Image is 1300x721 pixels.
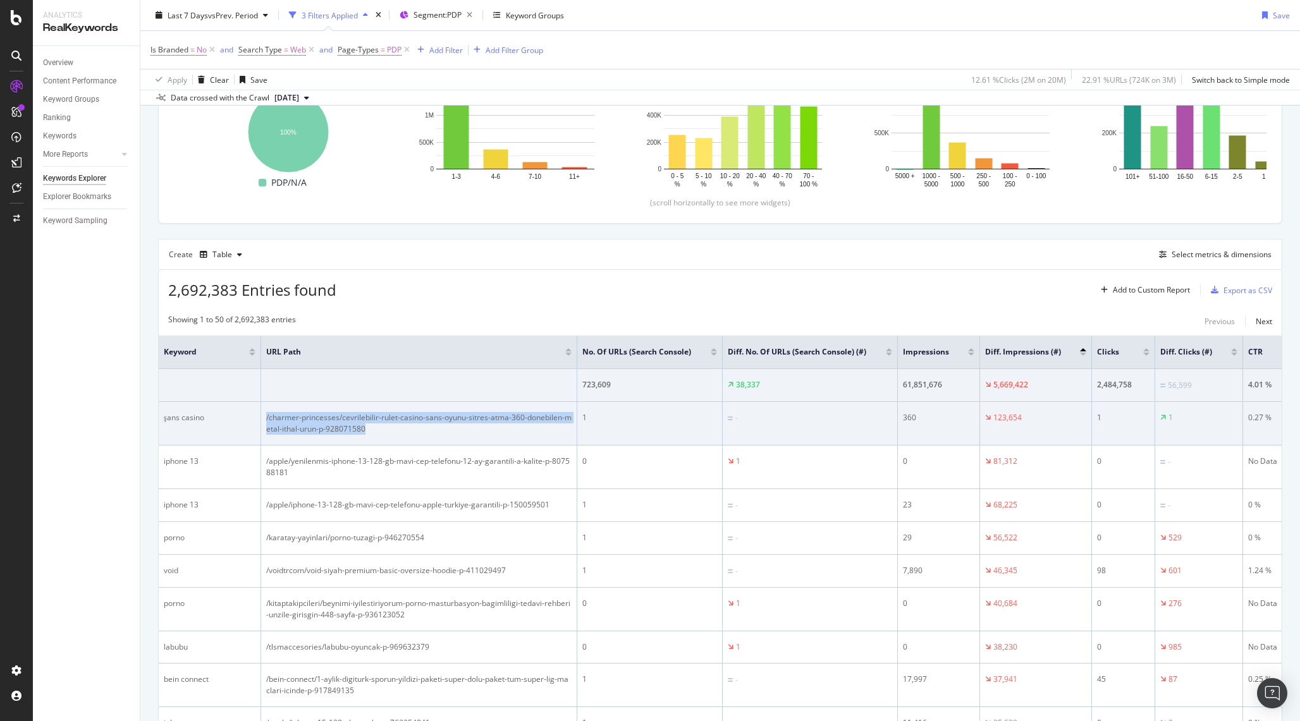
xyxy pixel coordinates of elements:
[1097,674,1150,685] div: 45
[728,536,733,540] img: Equal
[903,641,974,653] div: 0
[1154,247,1272,262] button: Select metrics & dimensions
[43,10,130,21] div: Analytics
[735,500,738,511] div: -
[735,674,738,686] div: -
[803,173,814,179] text: 70 -
[43,111,131,124] a: Ranking
[1168,674,1177,685] div: 87
[582,565,717,576] div: 1
[451,173,461,180] text: 1-3
[728,569,733,573] img: Equal
[569,173,580,180] text: 11+
[150,70,187,90] button: Apply
[1172,249,1272,260] div: Select metrics & dimensions
[488,5,569,25] button: Keyword Groups
[903,674,974,685] div: 17,997
[950,181,965,188] text: 1000
[735,413,738,424] div: -
[1005,181,1015,188] text: 250
[190,44,195,55] span: =
[1257,678,1287,708] div: Open Intercom Messenger
[266,346,546,358] span: URL Path
[1097,499,1150,511] div: 0
[43,130,131,143] a: Keywords
[271,175,307,190] span: PDP/N/A
[266,532,572,543] div: /karatay-yayinlari/porno-tuzagi-p-946270554
[1160,384,1165,387] img: Equal
[1205,314,1235,329] button: Previous
[993,456,1017,467] div: 81,312
[430,166,434,173] text: 0
[150,44,188,55] span: Is Branded
[189,85,386,175] div: A chart.
[266,499,572,511] div: /apple/iphone-13-128-gb-mavi-cep-telefonu-apple-turkiye-garantili-p-150059501
[338,44,379,55] span: Page-Types
[647,139,662,146] text: 200K
[1168,412,1173,423] div: 1
[675,181,680,188] text: %
[728,346,867,358] span: Diff. No. of URLs (Search Console) (#)
[728,678,733,682] img: Equal
[43,111,71,124] div: Ranking
[582,379,717,391] div: 723,609
[671,173,684,179] text: 0 - 5
[735,566,738,577] div: -
[728,504,733,507] img: Equal
[728,416,733,420] img: Equal
[373,9,384,21] div: times
[903,456,974,467] div: 0
[164,412,255,423] div: şans casino
[1168,641,1182,653] div: 985
[1100,55,1297,190] svg: A chart.
[903,346,949,358] span: Impressions
[1205,316,1235,327] div: Previous
[1206,280,1272,300] button: Export as CSV
[1248,346,1275,358] span: CTR
[417,55,614,190] div: A chart.
[1125,173,1140,180] text: 101+
[696,173,712,179] text: 5 - 10
[644,55,842,190] svg: A chart.
[168,314,296,329] div: Showing 1 to 50 of 2,692,383 entries
[923,173,940,179] text: 1000 -
[43,56,73,70] div: Overview
[1113,286,1190,294] div: Add to Custom Report
[1168,500,1170,511] div: -
[903,499,974,511] div: 23
[1168,532,1182,543] div: 529
[208,9,258,20] span: vs Prev. Period
[582,456,717,467] div: 0
[582,412,717,423] div: 1
[1097,379,1150,391] div: 2,484,758
[43,190,111,203] div: Explorer Bookmarks
[1026,173,1046,179] text: 0 - 100
[993,379,1028,391] div: 5,669,422
[164,346,230,358] span: Keyword
[43,130,77,143] div: Keywords
[43,75,131,88] a: Content Performance
[43,56,131,70] a: Overview
[1192,74,1290,85] div: Switch back to Simple mode
[197,41,207,59] span: No
[903,532,974,543] div: 29
[290,41,306,59] span: Web
[1273,9,1290,20] div: Save
[976,173,991,179] text: 250 -
[727,181,733,188] text: %
[582,641,717,653] div: 0
[220,44,233,56] button: and
[903,565,974,576] div: 7,890
[1097,346,1124,358] span: Clicks
[1160,460,1165,464] img: Equal
[1160,504,1165,507] img: Equal
[1177,173,1193,180] text: 16-50
[993,565,1017,576] div: 46,345
[993,412,1022,423] div: 123,654
[701,181,706,188] text: %
[414,9,462,20] span: Segment: PDP
[1096,280,1190,300] button: Add to Custom Report
[43,148,88,161] div: More Reports
[412,42,463,58] button: Add Filter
